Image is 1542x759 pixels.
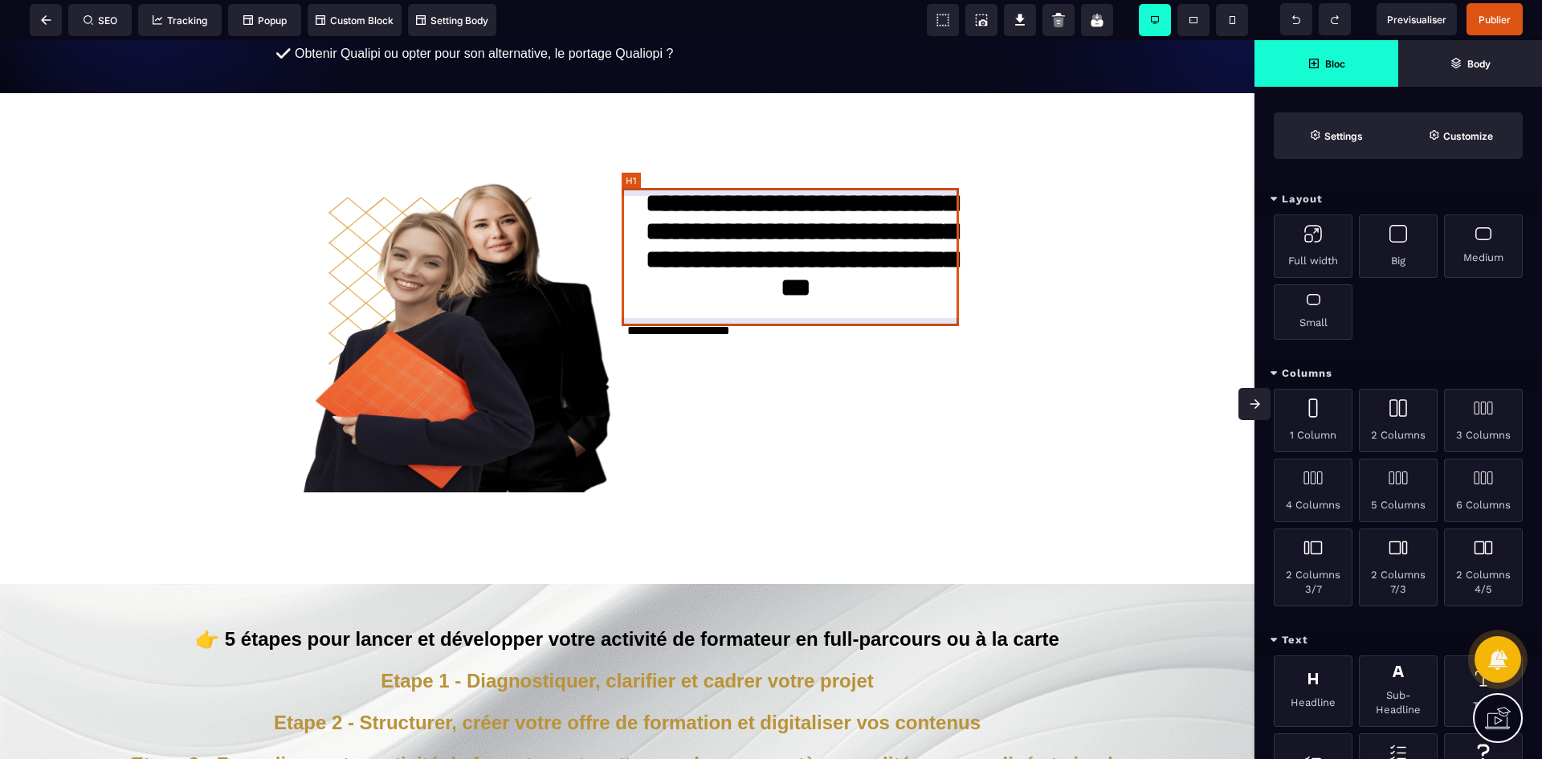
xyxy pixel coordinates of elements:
img: 992e97f4f7af75f019d4ab5ada49b198_f388eb8e8388d19177bbcff411410e65_Design_sans_titre(2).png [304,141,614,452]
span: Custom Block [316,14,394,27]
strong: Settings [1324,130,1363,142]
div: 2 Columns 3/7 [1274,528,1352,606]
div: Text [1444,655,1523,727]
div: Etape 3 - Formaliser votre activité de formateur et mettre en place un système qualité personnali... [12,713,1242,736]
span: Previsualiser [1387,14,1446,26]
span: Screenshot [965,4,997,36]
span: View components [927,4,959,36]
div: 5 Columns [1359,459,1438,522]
span: SEO [84,14,117,27]
div: Sub-Headline [1359,655,1438,727]
strong: Customize [1443,130,1493,142]
text: 👉 5 étapes pour lancer et développer votre activité de formateur en full-parcours ou à la carte [12,588,1242,610]
strong: Bloc [1325,58,1345,70]
div: Obtenir Qualipi ou opter pour son alternative, le portage Qualiopi ? [295,6,972,21]
span: Open Layer Manager [1398,40,1542,87]
div: Full width [1274,214,1352,278]
span: Publier [1479,14,1511,26]
span: Settings [1274,112,1398,159]
div: 2 Columns [1359,389,1438,452]
div: 4 Columns [1274,459,1352,522]
div: 6 Columns [1444,459,1523,522]
div: 2 Columns 7/3 [1359,528,1438,606]
span: Popup [243,14,287,27]
span: Setting Body [416,14,488,27]
div: 3 Columns [1444,389,1523,452]
div: 2 Columns 4/5 [1444,528,1523,606]
div: 1 Column [1274,389,1352,452]
div: Columns [1254,359,1542,389]
span: Tracking [153,14,207,27]
strong: Body [1467,58,1491,70]
div: Text [1254,626,1542,655]
div: Layout [1254,185,1542,214]
div: Big [1359,214,1438,278]
div: Headline [1274,655,1352,727]
span: Open Blocks [1254,40,1398,87]
div: Medium [1444,214,1523,278]
span: Preview [1377,3,1457,35]
div: Small [1274,284,1352,340]
span: Open Style Manager [1398,112,1523,159]
div: Etape 1 - Diagnostiquer, clarifier et cadrer votre projet [12,630,1242,652]
div: Etape 2 - Structurer, créer votre offre de formation et digitaliser vos contenus [12,671,1242,694]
